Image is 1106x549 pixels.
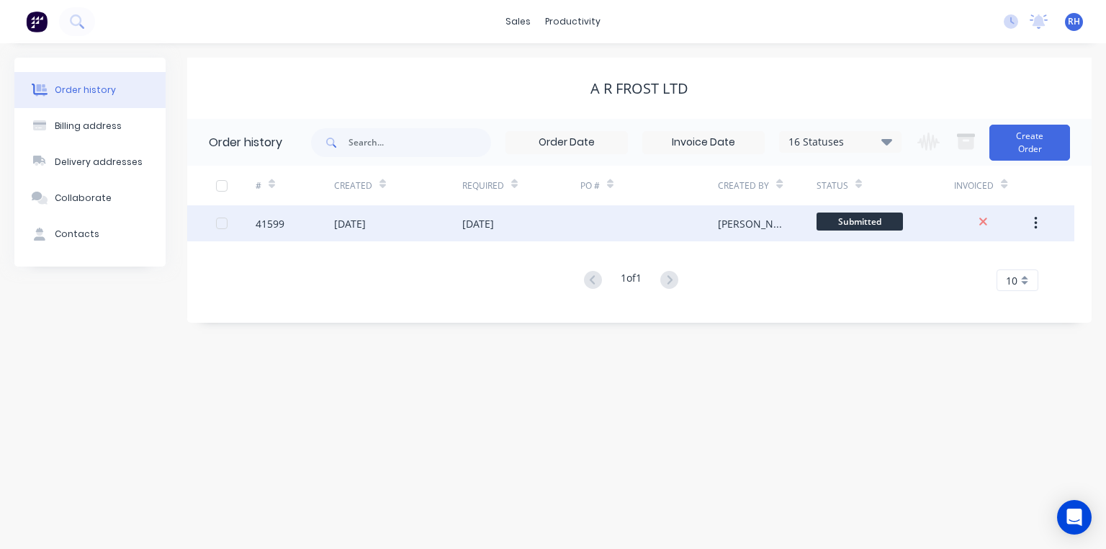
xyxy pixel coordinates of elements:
div: # [256,179,261,192]
div: PO # [580,166,718,205]
span: 10 [1006,273,1017,288]
div: PO # [580,179,600,192]
button: Contacts [14,216,166,252]
button: Collaborate [14,180,166,216]
button: Delivery addresses [14,144,166,180]
div: [DATE] [462,216,494,231]
div: [DATE] [334,216,366,231]
div: Delivery addresses [55,156,143,169]
div: productivity [538,11,608,32]
span: Submitted [817,213,903,231]
img: Factory [26,11,48,32]
div: # [256,166,334,205]
div: sales [498,11,538,32]
button: Billing address [14,108,166,144]
button: Order history [14,72,166,108]
div: [PERSON_NAME] [718,216,788,231]
button: Create Order [989,125,1070,161]
div: Invoiced [954,179,994,192]
div: Created [334,179,372,192]
div: Order history [209,134,282,151]
div: A R Frost LTD [590,80,688,97]
input: Search... [349,128,491,157]
div: Invoiced [954,166,1033,205]
input: Order Date [506,132,627,153]
div: Status [817,166,954,205]
div: Created By [718,166,817,205]
div: Status [817,179,848,192]
div: 41599 [256,216,284,231]
div: Created [334,166,462,205]
div: Required [462,179,504,192]
div: 16 Statuses [780,134,901,150]
div: Created By [718,179,769,192]
div: Collaborate [55,192,112,205]
div: Contacts [55,228,99,241]
div: Required [462,166,580,205]
div: Order history [55,84,116,97]
input: Invoice Date [643,132,764,153]
div: Open Intercom Messenger [1057,500,1092,535]
div: Billing address [55,120,122,133]
div: 1 of 1 [621,270,642,291]
span: RH [1068,15,1080,28]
